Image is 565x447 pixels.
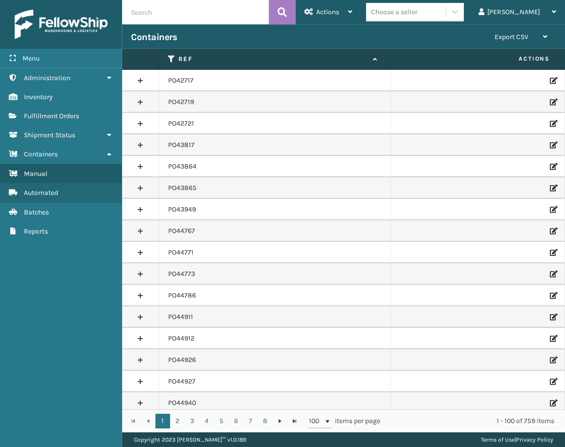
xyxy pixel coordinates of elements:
[291,417,299,425] span: Go to the last page
[168,355,196,365] a: PO44926
[550,378,556,385] i: Edit
[168,140,195,150] a: PO43817
[516,436,553,443] a: Privacy Policy
[550,314,556,320] i: Edit
[199,414,214,428] a: 4
[258,414,273,428] a: 8
[550,99,556,106] i: Edit
[316,8,339,16] span: Actions
[550,163,556,170] i: Edit
[481,436,515,443] a: Terms of Use
[24,93,53,101] span: Inventory
[168,97,194,107] a: PO42719
[168,248,194,257] a: PO44771
[178,55,368,64] label: Ref
[276,417,284,425] span: Go to the next page
[309,414,380,428] span: items per page
[24,112,79,120] span: Fulfillment Orders
[168,162,196,171] a: PO43864
[309,416,324,426] span: 100
[550,400,556,406] i: Edit
[24,227,48,235] span: Reports
[550,357,556,363] i: Edit
[131,31,177,43] h3: Containers
[170,414,185,428] a: 2
[371,7,417,17] div: Choose a seller
[168,119,194,128] a: PO42721
[550,271,556,277] i: Edit
[214,414,229,428] a: 5
[168,226,195,236] a: PO44767
[15,10,108,39] img: logo
[229,414,243,428] a: 6
[168,291,196,300] a: PO44786
[550,249,556,256] i: Edit
[481,432,553,447] div: |
[168,269,195,279] a: PO44773
[550,77,556,84] i: Edit
[168,312,193,322] a: PO44911
[168,334,195,343] a: PO44912
[168,377,196,386] a: PO44927
[390,51,556,67] span: Actions
[550,228,556,234] i: Edit
[287,414,302,428] a: Go to the last page
[168,398,196,408] a: PO44940
[24,208,49,216] span: Batches
[168,205,196,214] a: PO43949
[550,292,556,299] i: Edit
[394,416,555,426] div: 1 - 100 of 759 items
[24,170,47,178] span: Manual
[134,432,246,447] p: Copyright 2023 [PERSON_NAME]™ v 1.0.189
[273,414,287,428] a: Go to the next page
[24,74,70,82] span: Administration
[550,185,556,192] i: Edit
[243,414,258,428] a: 7
[168,183,196,193] a: PO43865
[550,120,556,127] i: Edit
[550,142,556,149] i: Edit
[168,76,194,85] a: PO42717
[155,414,170,428] a: 1
[495,33,528,41] span: Export CSV
[550,206,556,213] i: Edit
[550,335,556,342] i: Edit
[24,189,58,197] span: Automated
[22,54,40,63] span: Menu
[24,150,58,158] span: Containers
[24,131,75,139] span: Shipment Status
[185,414,199,428] a: 3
